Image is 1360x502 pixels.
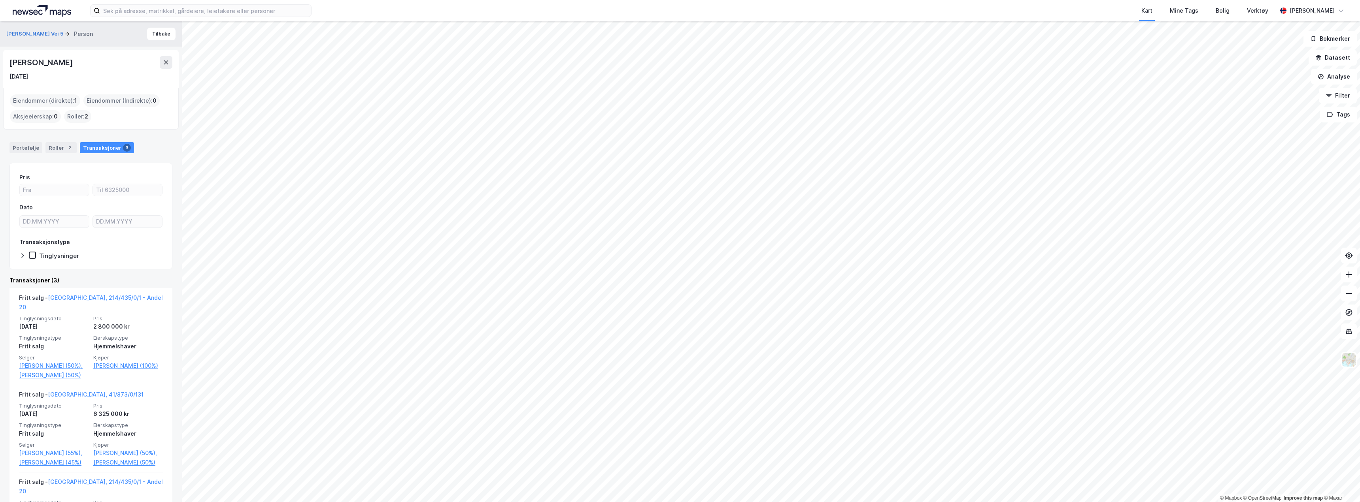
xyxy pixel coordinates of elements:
span: Tinglysningstype [19,335,89,341]
div: [DATE] [9,72,28,81]
a: [PERSON_NAME] (50%) [93,458,163,467]
a: [GEOGRAPHIC_DATA], 41/873/0/131 [48,391,144,398]
span: Kjøper [93,354,163,361]
a: [PERSON_NAME] (45%) [19,458,89,467]
span: Pris [93,315,163,322]
span: 2 [85,112,88,121]
button: Bokmerker [1303,31,1357,47]
span: Pris [93,402,163,409]
div: Kart [1141,6,1152,15]
div: Dato [19,203,33,212]
div: 2 800 000 kr [93,322,163,331]
div: [DATE] [19,409,89,419]
div: Bolig [1216,6,1230,15]
span: Eierskapstype [93,422,163,429]
iframe: Chat Widget [1320,464,1360,502]
div: Person [74,29,93,39]
button: [PERSON_NAME] Vei 5 [6,30,65,38]
span: Selger [19,354,89,361]
button: Tilbake [147,28,176,40]
div: Portefølje [9,142,42,153]
input: Søk på adresse, matrikkel, gårdeiere, leietakere eller personer [100,5,311,17]
div: Transaksjoner [80,142,134,153]
span: Tinglysningsdato [19,315,89,322]
button: Analyse [1311,69,1357,85]
div: Transaksjoner (3) [9,276,172,285]
span: Tinglysningstype [19,422,89,429]
div: Transaksjonstype [19,237,70,247]
input: Til 6325000 [93,184,162,196]
span: Eierskapstype [93,335,163,341]
div: Fritt salg [19,342,89,351]
div: Fritt salg - [19,390,144,402]
div: Hjemmelshaver [93,429,163,438]
a: OpenStreetMap [1243,495,1282,501]
div: Kontrollprogram for chat [1320,464,1360,502]
div: Tinglysninger [39,252,79,259]
div: Fritt salg - [19,293,163,315]
a: [PERSON_NAME] (50%), [93,448,163,458]
a: [PERSON_NAME] (50%) [19,370,89,380]
div: Hjemmelshaver [93,342,163,351]
div: Eiendommer (Indirekte) : [83,94,160,107]
div: Roller [45,142,77,153]
div: Verktøy [1247,6,1268,15]
div: Fritt salg [19,429,89,438]
span: 0 [54,112,58,121]
button: Filter [1319,88,1357,103]
button: Datasett [1309,50,1357,66]
a: Mapbox [1220,495,1242,501]
a: Improve this map [1284,495,1323,501]
div: [DATE] [19,322,89,331]
img: logo.a4113a55bc3d86da70a041830d287a7e.svg [13,5,71,17]
a: [GEOGRAPHIC_DATA], 214/435/0/1 - Andel 20 [19,294,163,310]
div: 3 [123,144,131,152]
div: [PERSON_NAME] [9,56,74,69]
input: Fra [20,184,89,196]
input: DD.MM.YYYY [93,216,162,227]
div: Aksjeeierskap : [10,110,61,123]
div: 6 325 000 kr [93,409,163,419]
a: [PERSON_NAME] (100%) [93,361,163,370]
span: 1 [74,96,77,105]
input: DD.MM.YYYY [20,216,89,227]
div: Pris [19,173,30,182]
div: Roller : [64,110,91,123]
div: Fritt salg - [19,477,163,499]
a: [GEOGRAPHIC_DATA], 214/435/0/1 - Andel 20 [19,478,163,494]
a: [PERSON_NAME] (50%), [19,361,89,370]
span: Tinglysningsdato [19,402,89,409]
a: [PERSON_NAME] (55%), [19,448,89,458]
span: Selger [19,442,89,448]
div: Eiendommer (direkte) : [10,94,80,107]
div: [PERSON_NAME] [1290,6,1335,15]
div: 2 [66,144,74,152]
button: Tags [1320,107,1357,122]
span: 0 [153,96,157,105]
div: Mine Tags [1170,6,1198,15]
img: Z [1341,352,1356,367]
span: Kjøper [93,442,163,448]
